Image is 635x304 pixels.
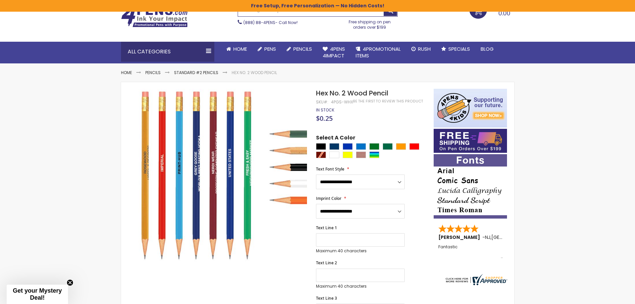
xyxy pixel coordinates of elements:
[121,70,132,75] a: Home
[356,45,401,59] span: 4PROMOTIONAL ITEMS
[145,70,161,75] a: Pencils
[221,42,252,56] a: Home
[418,45,431,52] span: Rush
[383,143,393,150] div: Dark Green
[436,42,475,56] a: Specials
[342,17,398,30] div: Free shipping on pen orders over $199
[481,45,494,52] span: Blog
[482,234,540,241] span: - ,
[316,107,334,113] div: Availability
[475,42,499,56] a: Blog
[434,89,507,127] img: 4pens 4 kids
[174,70,218,75] a: Standard #2 Pencils
[329,151,339,158] div: White
[356,143,366,150] div: Blue Light
[243,20,298,25] span: - Call Now!
[316,166,344,172] span: Text Font Style
[356,151,366,158] div: Natural
[121,6,188,27] img: 4Pens Custom Pens and Promotional Products
[485,234,490,241] span: NJ
[444,274,507,285] img: 4pens.com widget logo
[316,295,337,301] span: Text Line 3
[316,99,328,105] strong: SKU
[316,114,333,123] span: $0.25
[331,99,353,105] div: 4PGS-WHX
[252,42,281,56] a: Pens
[369,151,379,158] div: Assorted
[316,107,334,113] span: In stock
[7,285,68,304] div: Get your Mystery Deal!Close teaser
[316,225,337,231] span: Text Line 1
[316,88,388,98] span: Hex No. 2 Wood Pencil
[316,248,405,254] p: Maximum 40 characters
[343,151,353,158] div: Yellow
[444,281,507,287] a: 4pens.com certificate URL
[434,154,507,219] img: font-personalization-examples
[406,42,436,56] a: Rush
[264,45,276,52] span: Pens
[316,143,326,150] div: Black
[396,143,406,150] div: Orange
[323,45,345,59] span: 4Pens 4impact
[438,245,503,259] div: Fantastic
[438,234,482,241] span: [PERSON_NAME]
[13,287,62,301] span: Get your Mystery Deal!
[317,42,350,63] a: 4Pens4impact
[448,45,470,52] span: Specials
[316,196,341,201] span: Imprint Color
[233,45,247,52] span: Home
[343,143,353,150] div: Blue
[316,284,405,289] p: Maximum 40 characters
[434,129,507,153] img: Free shipping on orders over $199
[316,134,355,143] span: Select A Color
[316,260,337,266] span: Text Line 2
[498,9,510,17] span: 0.00
[281,42,317,56] a: Pencils
[353,99,423,104] a: Be the first to review this product
[293,45,312,52] span: Pencils
[232,70,277,75] li: Hex No. 2 Wood Pencil
[491,234,540,241] span: [GEOGRAPHIC_DATA]
[409,143,419,150] div: Red
[67,279,73,286] button: Close teaser
[134,88,307,261] img: Hex No. 2 Wood Pencil
[329,143,339,150] div: Navy Blue
[350,42,406,63] a: 4PROMOTIONALITEMS
[243,20,275,25] a: (888) 88-4PENS
[121,42,214,62] div: All Categories
[369,143,379,150] div: Green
